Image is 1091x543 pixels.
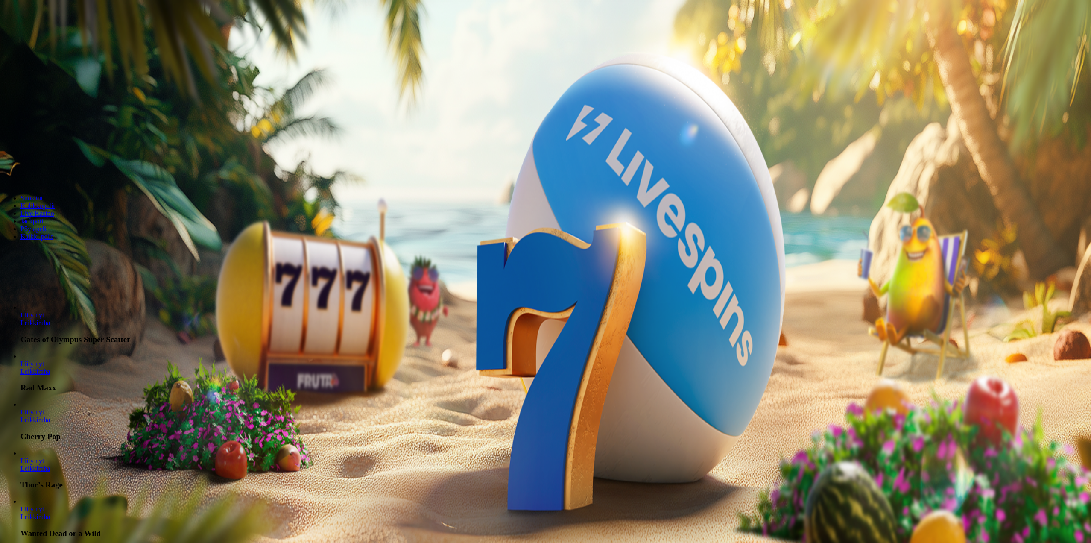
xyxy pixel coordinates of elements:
[20,311,44,319] a: Gates of Olympus Super Scatter
[20,304,1088,344] article: Gates of Olympus Super Scatter
[20,202,55,209] a: Kolikkopelit
[20,505,44,513] a: Wanted Dead or a Wild
[20,225,48,232] a: Pöytäpelit
[20,408,44,416] a: Cherry Pop
[20,352,1088,393] article: Rad Maxx
[20,457,44,464] a: Thor’s Rage
[20,319,50,326] a: Gates of Olympus Super Scatter
[20,233,53,240] a: Kaikki pelit
[20,449,1088,490] article: Thor’s Rage
[20,368,50,375] a: Rad Maxx
[20,465,50,472] a: Thor’s Rage
[20,383,1088,393] h3: Rad Maxx
[20,432,1088,441] h3: Cherry Pop
[20,505,44,513] span: Liity nyt
[20,513,50,520] a: Wanted Dead or a Wild
[20,360,44,367] a: Rad Maxx
[20,498,1088,538] article: Wanted Dead or a Wild
[20,360,44,367] span: Liity nyt
[20,335,1088,344] h3: Gates of Olympus Super Scatter
[20,480,1088,490] h3: Thor’s Rage
[20,416,50,423] a: Cherry Pop
[20,217,45,225] a: Jackpotit
[20,457,44,464] span: Liity nyt
[20,401,1088,441] article: Cherry Pop
[20,194,43,202] a: Suositut
[20,210,54,217] a: Live Kasino
[20,408,44,416] span: Liity nyt
[3,180,1088,241] nav: Lobby
[20,311,44,319] span: Liity nyt
[20,529,1088,538] h3: Wanted Dead or a Wild
[3,180,1088,256] header: Lobby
